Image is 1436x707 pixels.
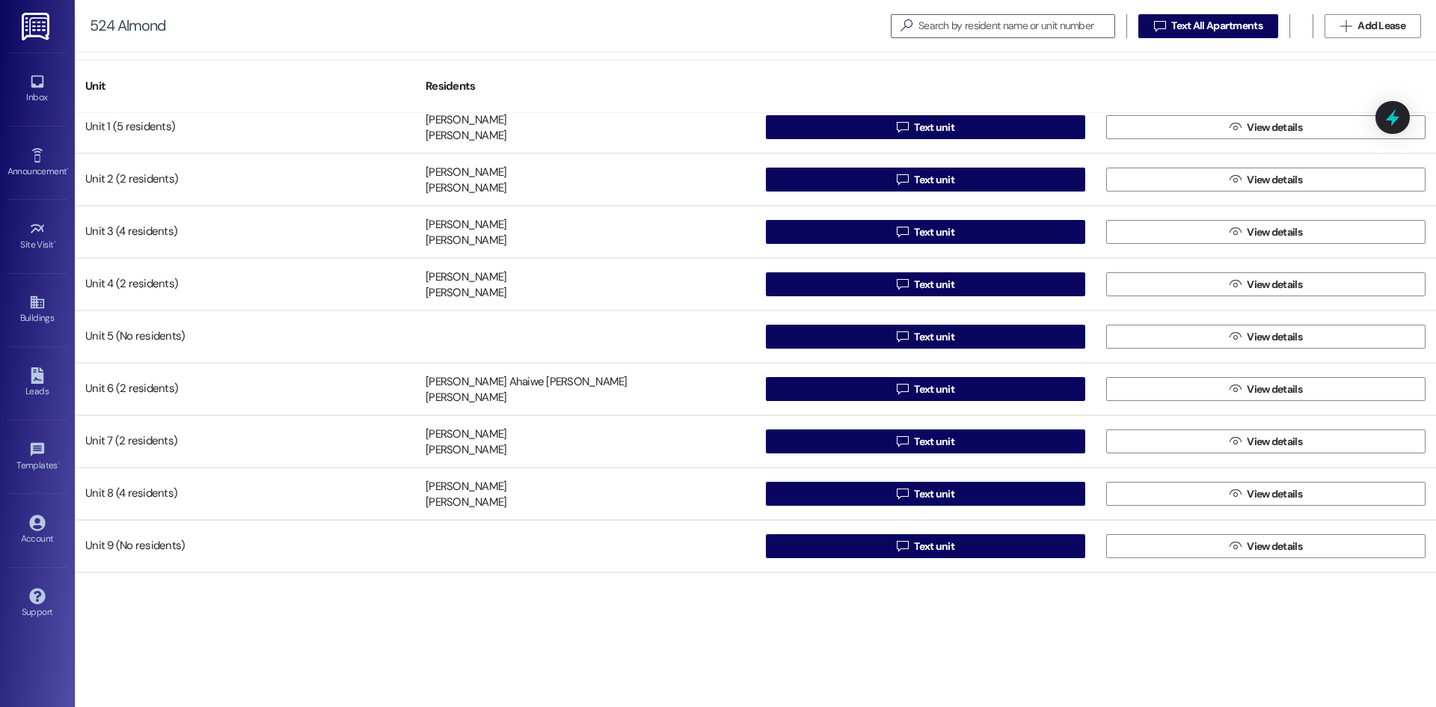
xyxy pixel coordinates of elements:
button: View details [1106,168,1426,192]
div: Unit 3 (4 residents) [75,217,415,247]
button: Text unit [766,115,1085,139]
button: Text unit [766,168,1085,192]
div: [PERSON_NAME] [426,286,506,302]
i:  [1230,540,1241,552]
button: Text unit [766,377,1085,401]
span: • [67,164,69,174]
button: Text unit [766,220,1085,244]
span: Add Lease [1357,18,1405,34]
span: • [58,458,60,468]
button: View details [1106,115,1426,139]
a: Leads [7,363,67,403]
span: View details [1247,486,1302,502]
div: [PERSON_NAME] [426,112,506,128]
span: Text unit [914,172,954,188]
a: Account [7,510,67,551]
i:  [1230,435,1241,447]
div: Unit [75,68,415,105]
i:  [1230,121,1241,133]
div: [PERSON_NAME] [426,165,506,180]
span: View details [1247,277,1302,293]
span: View details [1247,434,1302,450]
i:  [897,435,908,447]
span: Text unit [914,382,954,397]
i:  [897,331,908,343]
a: Support [7,584,67,624]
div: Unit 6 (2 residents) [75,374,415,404]
div: 524 Almond [90,18,166,34]
a: Site Visit • [7,216,67,257]
div: [PERSON_NAME] [426,181,506,197]
div: [PERSON_NAME] [426,391,506,406]
div: Residents [415,68,755,105]
a: Buildings [7,290,67,330]
i:  [897,488,908,500]
div: [PERSON_NAME] Ahaiwe [PERSON_NAME] [426,374,628,390]
span: Text unit [914,277,954,293]
span: Text unit [914,224,954,240]
i:  [1230,226,1241,238]
a: Inbox [7,69,67,109]
i:  [1230,278,1241,290]
img: ResiDesk Logo [22,13,52,40]
i:  [895,18,918,34]
div: [PERSON_NAME] [426,443,506,459]
i:  [1230,383,1241,395]
i:  [1154,20,1165,32]
span: View details [1247,329,1302,345]
span: Text unit [914,329,954,345]
button: View details [1106,534,1426,558]
div: Unit 8 (4 residents) [75,479,415,509]
button: Add Lease [1325,14,1421,38]
span: • [54,237,56,248]
i:  [1230,174,1241,186]
button: View details [1106,220,1426,244]
span: Text unit [914,120,954,135]
button: View details [1106,429,1426,453]
button: Text unit [766,272,1085,296]
button: View details [1106,377,1426,401]
button: View details [1106,482,1426,506]
span: Text unit [914,486,954,502]
div: Unit 4 (2 residents) [75,269,415,299]
span: Text unit [914,434,954,450]
button: View details [1106,272,1426,296]
span: View details [1247,382,1302,397]
button: Text unit [766,429,1085,453]
button: Text All Apartments [1138,14,1278,38]
span: View details [1247,539,1302,554]
i:  [897,278,908,290]
div: [PERSON_NAME] [426,217,506,233]
div: [PERSON_NAME] [426,233,506,249]
div: [PERSON_NAME] [426,426,506,442]
div: Unit 7 (2 residents) [75,426,415,456]
div: [PERSON_NAME] [426,479,506,495]
button: Text unit [766,482,1085,506]
div: [PERSON_NAME] [426,129,506,144]
i:  [1340,20,1351,32]
button: Text unit [766,325,1085,349]
i:  [897,226,908,238]
span: View details [1247,172,1302,188]
span: View details [1247,120,1302,135]
div: Unit 5 (No residents) [75,322,415,352]
input: Search by resident name or unit number [918,16,1114,37]
i:  [897,383,908,395]
div: [PERSON_NAME] [426,495,506,511]
span: View details [1247,224,1302,240]
i:  [1230,488,1241,500]
i:  [897,121,908,133]
div: Unit 2 (2 residents) [75,165,415,195]
a: Templates • [7,437,67,477]
span: Text unit [914,539,954,554]
span: Text All Apartments [1171,18,1262,34]
div: Unit 1 (5 residents) [75,112,415,142]
i:  [897,540,908,552]
button: Text unit [766,534,1085,558]
i:  [897,174,908,186]
i:  [1230,331,1241,343]
div: [PERSON_NAME] [426,269,506,285]
button: View details [1106,325,1426,349]
div: Unit 9 (No residents) [75,531,415,561]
